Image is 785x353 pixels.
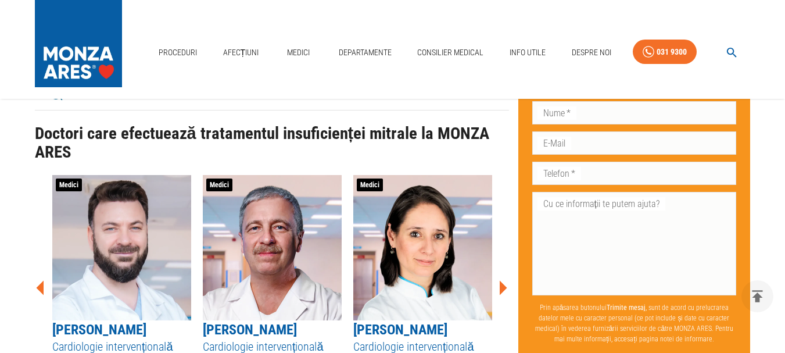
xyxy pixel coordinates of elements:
[203,322,297,338] a: [PERSON_NAME]
[353,322,447,338] a: [PERSON_NAME]
[741,280,773,312] button: delete
[334,41,396,65] a: Departamente
[505,41,550,65] a: Info Utile
[357,179,383,191] span: Medici
[52,322,146,338] a: [PERSON_NAME]
[203,175,342,320] img: Dr. Igor Nedelciuc
[353,175,492,320] img: Dr. Măriuca Nicotera
[567,41,616,65] a: Despre Noi
[413,41,488,65] a: Consilier Medical
[633,40,697,65] a: 031 9300
[56,179,82,191] span: Medici
[657,45,687,59] div: 031 9300
[154,41,202,65] a: Proceduri
[532,298,737,349] p: Prin apăsarea butonului , sunt de acord cu prelucrarea datelor mele cu caracter personal (ce pot ...
[218,41,264,65] a: Afecțiuni
[607,304,646,312] b: Trimite mesaj
[206,179,232,191] span: Medici
[35,124,509,161] h2: Doctori care efectuează tratamentul insuficienței mitrale la MONZA ARES
[280,41,317,65] a: Medici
